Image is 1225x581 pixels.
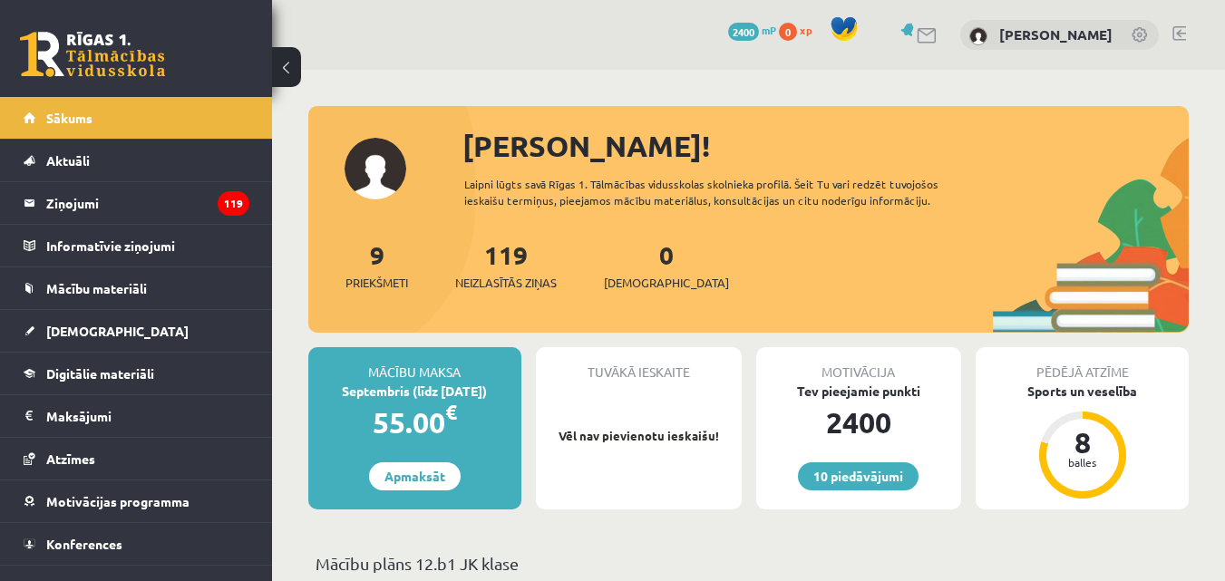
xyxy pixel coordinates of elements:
img: Anna Bukovska [969,27,987,45]
div: Pēdējā atzīme [976,347,1189,382]
div: 2400 [756,401,962,444]
a: 2400 mP [728,23,776,37]
div: Laipni lūgts savā Rīgas 1. Tālmācības vidusskolas skolnieka profilā. Šeit Tu vari redzēt tuvojošo... [464,176,993,208]
a: Sākums [24,97,249,139]
a: Motivācijas programma [24,480,249,522]
span: [DEMOGRAPHIC_DATA] [46,323,189,339]
a: Apmaksāt [369,462,461,490]
span: [DEMOGRAPHIC_DATA] [604,274,729,292]
a: [PERSON_NAME] [999,25,1113,44]
a: Rīgas 1. Tālmācības vidusskola [20,32,165,77]
a: Maksājumi [24,395,249,437]
div: 8 [1055,428,1110,457]
a: 9Priekšmeti [345,238,408,292]
span: mP [762,23,776,37]
div: [PERSON_NAME]! [462,124,1189,168]
a: Konferences [24,523,249,565]
span: Motivācijas programma [46,493,190,509]
span: Priekšmeti [345,274,408,292]
a: 0 xp [779,23,821,37]
a: [DEMOGRAPHIC_DATA] [24,310,249,352]
span: Mācību materiāli [46,280,147,296]
a: Mācību materiāli [24,267,249,309]
legend: Maksājumi [46,395,249,437]
span: 0 [779,23,797,41]
span: € [445,399,457,425]
legend: Informatīvie ziņojumi [46,225,249,266]
span: Aktuāli [46,152,90,169]
div: Motivācija [756,347,962,382]
p: Vēl nav pievienotu ieskaišu! [545,427,733,445]
span: xp [800,23,812,37]
div: Tev pieejamie punkti [756,382,962,401]
p: Mācību plāns 12.b1 JK klase [316,551,1181,576]
div: balles [1055,457,1110,468]
a: Digitālie materiāli [24,353,249,394]
a: Sports un veselība 8 balles [976,382,1189,501]
span: Digitālie materiāli [46,365,154,382]
div: Mācību maksa [308,347,521,382]
span: Konferences [46,536,122,552]
span: 2400 [728,23,759,41]
a: Ziņojumi119 [24,182,249,224]
span: Sākums [46,110,92,126]
div: Septembris (līdz [DATE]) [308,382,521,401]
div: 55.00 [308,401,521,444]
a: Aktuāli [24,140,249,181]
div: Tuvākā ieskaite [536,347,742,382]
i: 119 [218,191,249,216]
legend: Ziņojumi [46,182,249,224]
div: Sports un veselība [976,382,1189,401]
a: 10 piedāvājumi [798,462,919,490]
a: Atzīmes [24,438,249,479]
span: Neizlasītās ziņas [455,274,557,292]
a: 119Neizlasītās ziņas [455,238,557,292]
span: Atzīmes [46,450,95,467]
a: 0[DEMOGRAPHIC_DATA] [604,238,729,292]
a: Informatīvie ziņojumi [24,225,249,266]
